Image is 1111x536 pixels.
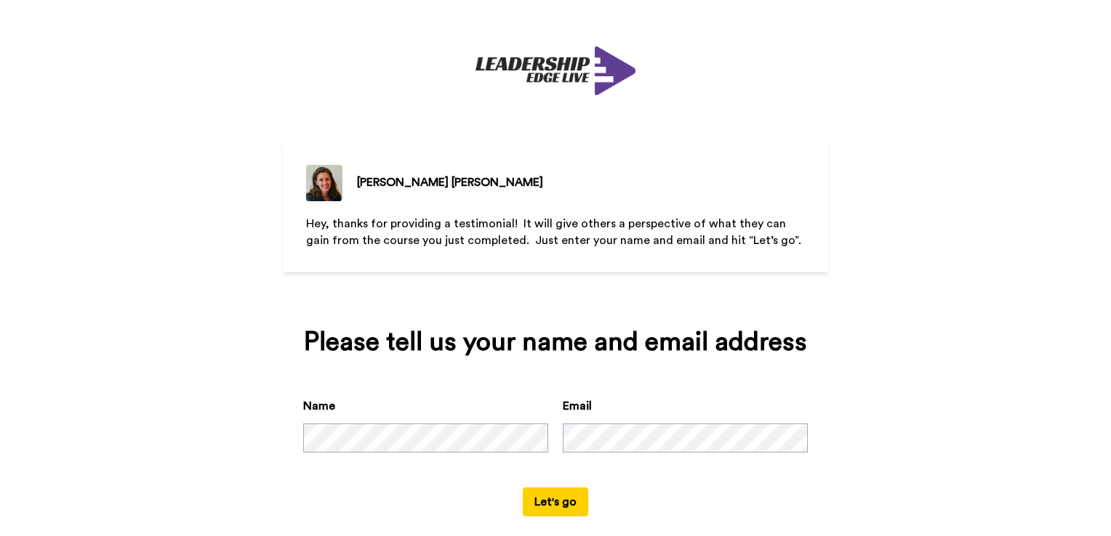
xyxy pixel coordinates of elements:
img: https://cdn.bonjoro.com/media/c9423023-9bdd-4e35-95b5-77dd74cb3f59/b5a77c35-7a40-43b5-ac46-9fce63... [476,46,635,95]
span: Hey, thanks for providing a testimonial! It will give others a perspective of what they can gain ... [306,218,801,246]
label: Name [303,397,335,415]
label: Email [563,397,592,415]
button: Let's go [523,487,588,516]
div: [PERSON_NAME] [PERSON_NAME] [357,174,543,191]
div: Please tell us your name and email address [303,328,808,357]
